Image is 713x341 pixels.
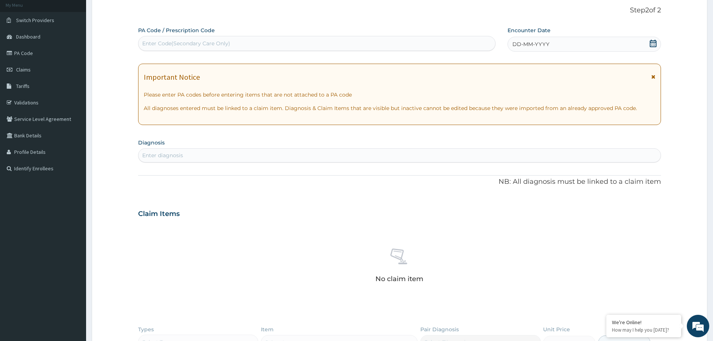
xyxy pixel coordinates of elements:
[138,210,180,218] h3: Claim Items
[16,33,40,40] span: Dashboard
[16,66,31,73] span: Claims
[39,42,126,52] div: Chat with us now
[138,177,661,187] p: NB: All diagnosis must be linked to a claim item
[512,40,549,48] span: DD-MM-YYYY
[612,319,676,326] div: We're Online!
[375,275,423,283] p: No claim item
[138,27,215,34] label: PA Code / Prescription Code
[144,91,655,98] p: Please enter PA codes before entering items that are not attached to a PA code
[612,327,676,333] p: How may I help you today?
[16,83,30,89] span: Tariffs
[144,73,200,81] h1: Important Notice
[508,27,551,34] label: Encounter Date
[14,37,30,56] img: d_794563401_company_1708531726252_794563401
[138,6,661,15] p: Step 2 of 2
[138,139,165,146] label: Diagnosis
[43,94,103,170] span: We're online!
[16,17,54,24] span: Switch Providers
[142,40,230,47] div: Enter Code(Secondary Care Only)
[4,204,143,231] textarea: Type your message and hit 'Enter'
[144,104,655,112] p: All diagnoses entered must be linked to a claim item. Diagnosis & Claim Items that are visible bu...
[142,152,183,159] div: Enter diagnosis
[123,4,141,22] div: Minimize live chat window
